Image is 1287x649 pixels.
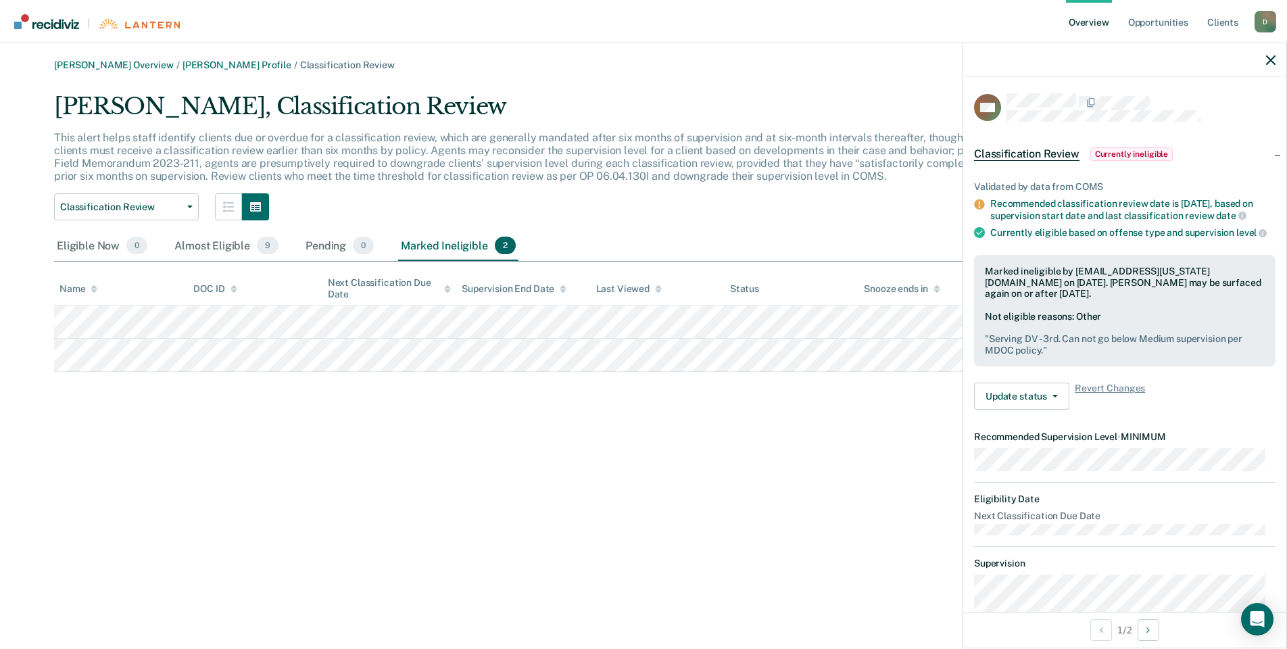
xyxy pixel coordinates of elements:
span: 9 [257,237,278,254]
div: Eligible Now [54,231,150,261]
p: This alert helps staff identify clients due or overdue for a classification review, which are gen... [54,131,1004,183]
button: Profile dropdown button [1255,11,1276,32]
span: 2 [495,237,516,254]
div: Almost Eligible [172,231,281,261]
dt: Recommended Supervision Level MINIMUM [974,431,1276,443]
div: Not eligible reasons: Other [985,311,1265,356]
div: 1 / 2 [963,612,1286,648]
dt: Next Classification Due Date [974,510,1276,522]
span: | [79,18,98,29]
div: Supervision End Date [462,283,566,295]
dt: Eligibility Date [974,494,1276,505]
div: Open Intercom Messenger [1241,603,1273,635]
span: 0 [353,237,374,254]
img: Lantern [98,19,180,29]
span: Classification Review [60,201,182,213]
div: Status [730,283,759,295]
div: Currently eligible based on offense type and supervision [990,226,1276,239]
div: [PERSON_NAME], Classification Review [54,93,1019,131]
div: Last Viewed [596,283,662,295]
div: Name [59,283,97,295]
div: DOC ID [193,283,237,295]
div: Classification ReviewCurrently ineligible [963,133,1286,176]
button: Next Opportunity [1138,619,1159,641]
div: Recommended classification review date is [DATE], based on supervision start date and last classi... [990,198,1276,221]
span: • [1117,431,1121,442]
pre: " Serving DV - 3rd. Can not go below Medium supervision per MDOC policy. " [985,333,1265,356]
img: Recidiviz [14,14,79,29]
span: / [174,59,183,70]
div: Validated by data from COMS [974,181,1276,193]
div: Marked Ineligible [398,231,518,261]
span: Classification Review [300,59,395,70]
span: / [291,59,300,70]
div: Next Classification Due Date [328,277,451,300]
div: D [1255,11,1276,32]
a: [PERSON_NAME] Overview [54,59,174,70]
span: Revert Changes [1075,383,1145,410]
div: Marked ineligible by [EMAIL_ADDRESS][US_STATE][DOMAIN_NAME] on [DATE]. [PERSON_NAME] may be surfa... [985,266,1265,299]
span: 0 [126,237,147,254]
div: Snooze ends in [864,283,940,295]
div: Pending [303,231,377,261]
span: Currently ineligible [1090,147,1173,161]
dt: Supervision [974,558,1276,569]
button: Previous Opportunity [1090,619,1112,641]
button: Update status [974,383,1069,410]
a: [PERSON_NAME] Profile [183,59,291,70]
span: Classification Review [974,147,1079,161]
span: level [1236,227,1267,238]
